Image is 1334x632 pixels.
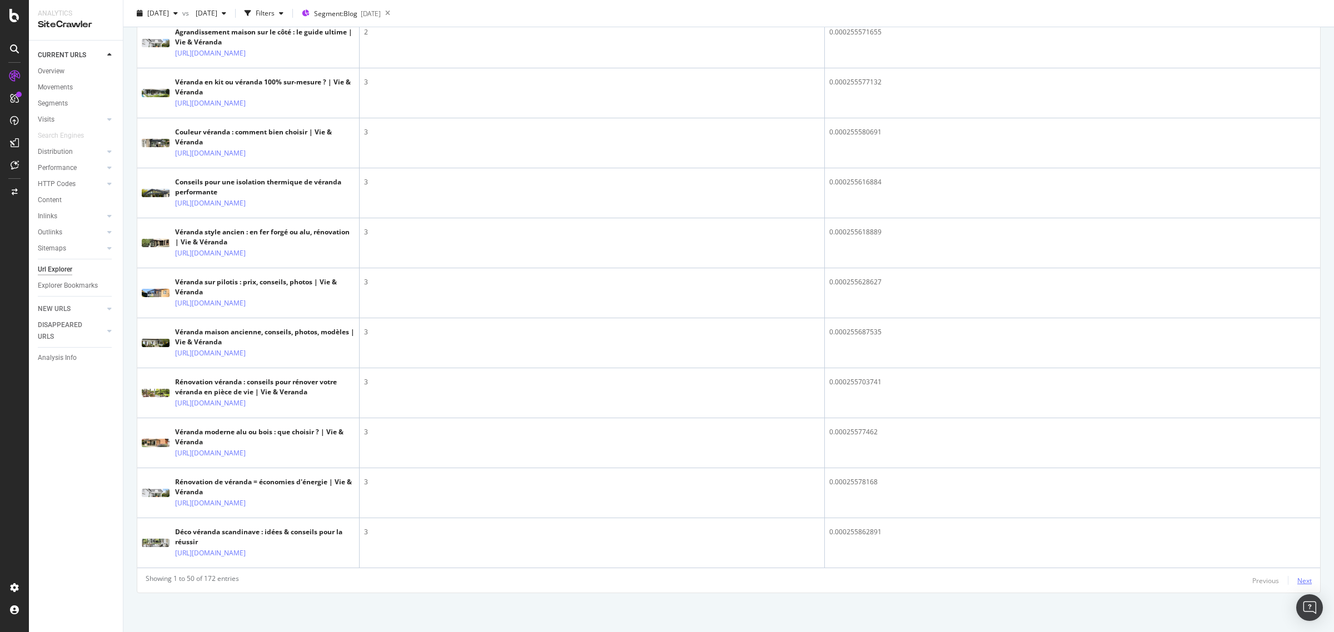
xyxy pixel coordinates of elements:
[829,127,1316,137] div: 0.000255580691
[175,327,355,347] div: Véranda maison ancienne, conseils, photos, modèles | Vie & Véranda
[142,139,170,147] img: main image
[1296,594,1323,621] div: Open Intercom Messenger
[38,49,104,61] a: CURRENT URLS
[38,264,115,275] a: Url Explorer
[829,527,1316,537] div: 0.000255862891
[1297,574,1312,587] button: Next
[38,303,104,315] a: NEW URLS
[175,77,355,97] div: Véranda en kit ou véranda 100% sur-mesure ? | Vie & Véranda
[38,66,115,77] a: Overview
[364,327,820,337] div: 3
[38,66,64,77] div: Overview
[829,77,1316,87] div: 0.000255577132
[142,39,170,47] img: main image
[256,8,275,18] div: Filters
[175,227,355,247] div: Véranda style ancien : en fer forgé ou alu, rénovation | Vie & Véranda
[829,327,1316,337] div: 0.000255687535
[175,298,246,309] a: [URL][DOMAIN_NAME]
[38,18,114,31] div: SiteCrawler
[142,239,170,247] img: main image
[364,427,820,437] div: 3
[297,4,381,22] button: Segment:Blog[DATE]
[182,8,191,18] span: vs
[829,177,1316,187] div: 0.000255616884
[361,9,381,18] div: [DATE]
[38,243,66,254] div: Sitemaps
[175,348,246,359] a: [URL][DOMAIN_NAME]
[38,178,104,190] a: HTTP Codes
[364,227,820,237] div: 3
[364,177,820,187] div: 3
[175,477,355,497] div: Rénovation de véranda = économies d'énergie | Vie & Véranda
[175,277,355,297] div: Véranda sur pilotis : prix, conseils, photos | Vie & Véranda
[38,98,115,109] a: Segments
[191,4,231,22] button: [DATE]
[1252,576,1279,585] div: Previous
[364,77,820,87] div: 3
[142,339,170,347] img: main image
[38,227,62,238] div: Outlinks
[364,477,820,487] div: 3
[829,377,1316,387] div: 0.000255703741
[314,9,357,18] span: Segment: Blog
[132,4,182,22] button: [DATE]
[175,127,355,147] div: Couleur véranda : comment bien choisir | Vie & Véranda
[38,82,73,93] div: Movements
[829,227,1316,237] div: 0.000255618889
[175,48,246,59] a: [URL][DOMAIN_NAME]
[146,574,239,587] div: Showing 1 to 50 of 172 entries
[38,162,77,174] div: Performance
[38,146,104,158] a: Distribution
[38,9,114,18] div: Analytics
[38,146,73,158] div: Distribution
[175,177,355,197] div: Conseils pour une isolation thermique de véranda performante
[38,130,95,142] a: Search Engines
[364,377,820,387] div: 3
[38,82,115,93] a: Movements
[38,130,84,142] div: Search Engines
[38,114,104,126] a: Visits
[175,198,246,209] a: [URL][DOMAIN_NAME]
[38,303,71,315] div: NEW URLS
[829,277,1316,287] div: 0.000255628627
[191,8,217,18] span: 2023 Nov. 22nd
[142,89,170,97] img: main image
[38,194,62,206] div: Content
[38,227,104,238] a: Outlinks
[38,210,104,222] a: Inlinks
[175,27,355,47] div: Agrandissement maison sur le côté : le guide ultime | Vie & Véranda
[364,27,820,37] div: 2
[38,210,57,222] div: Inlinks
[175,377,355,397] div: Rénovation véranda : conseils pour rénover votre véranda en pièce de vie | Vie & Veranda
[1297,576,1312,585] div: Next
[38,319,94,343] div: DISAPPEARED URLS
[142,389,170,397] img: main image
[175,427,355,447] div: Véranda moderne alu ou bois : que choisir ? | Vie & Véranda
[38,178,76,190] div: HTTP Codes
[175,148,246,159] a: [URL][DOMAIN_NAME]
[147,8,169,18] span: 2025 Sep. 7th
[38,243,104,254] a: Sitemaps
[38,280,98,292] div: Explorer Bookmarks
[38,49,86,61] div: CURRENT URLS
[175,98,246,109] a: [URL][DOMAIN_NAME]
[142,289,170,297] img: main image
[175,548,246,559] a: [URL][DOMAIN_NAME]
[829,477,1316,487] div: 0.00025578168
[175,498,246,509] a: [URL][DOMAIN_NAME]
[38,162,104,174] a: Performance
[240,4,288,22] button: Filters
[142,189,170,197] img: main image
[1252,574,1279,587] button: Previous
[142,539,170,547] img: main image
[38,194,115,206] a: Content
[364,277,820,287] div: 3
[38,352,115,364] a: Analysis Info
[38,280,115,292] a: Explorer Bookmarks
[142,489,170,497] img: main image
[829,27,1316,37] div: 0.000255571655
[175,248,246,259] a: [URL][DOMAIN_NAME]
[364,127,820,137] div: 3
[364,527,820,537] div: 3
[38,352,77,364] div: Analysis Info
